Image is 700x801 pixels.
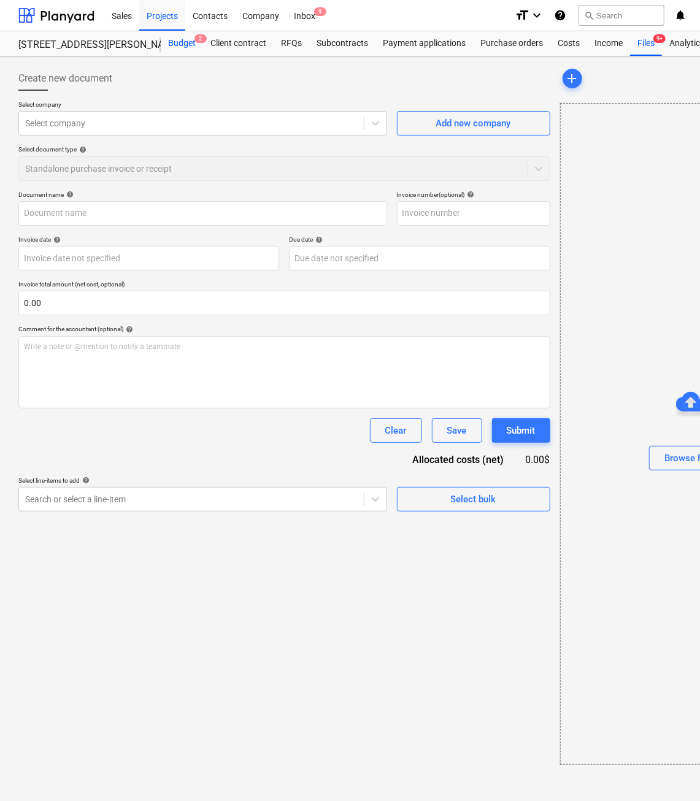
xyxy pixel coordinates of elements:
[397,487,550,512] button: Select bulk
[289,236,550,243] div: Due date
[391,453,523,467] div: Allocated costs (net)
[18,236,279,243] div: Invoice date
[432,418,482,443] button: Save
[18,39,146,52] div: [STREET_ADDRESS][PERSON_NAME]
[630,31,662,56] div: Files
[447,423,467,439] div: Save
[203,31,274,56] a: Client contract
[375,31,473,56] a: Payment applications
[465,191,475,198] span: help
[309,31,375,56] a: Subcontracts
[451,491,496,507] div: Select bulk
[492,418,550,443] button: Submit
[630,31,662,56] a: Files9+
[584,10,594,20] span: search
[473,31,550,56] a: Purchase orders
[289,246,550,270] input: Due date not specified
[77,146,87,153] span: help
[565,71,580,86] span: add
[550,31,587,56] a: Costs
[18,291,550,315] input: Invoice total amount (net cost, optional)
[64,191,74,198] span: help
[507,423,536,439] div: Submit
[554,8,566,23] i: Knowledge base
[653,34,666,43] span: 9+
[51,236,61,243] span: help
[370,418,422,443] button: Clear
[18,201,387,226] input: Document name
[18,191,387,199] div: Document name
[515,8,529,23] i: format_size
[436,115,511,131] div: Add new company
[529,8,544,23] i: keyboard_arrow_down
[18,71,112,86] span: Create new document
[587,31,630,56] a: Income
[18,145,550,153] div: Select document type
[18,477,387,485] div: Select line-items to add
[18,325,550,333] div: Comment for the accountant (optional)
[161,31,203,56] div: Budget
[18,101,387,111] p: Select company
[397,111,550,136] button: Add new company
[523,453,550,467] div: 0.00$
[674,8,687,23] i: notifications
[18,280,550,291] p: Invoice total amount (net cost, optional)
[161,31,203,56] a: Budget2
[274,31,309,56] a: RFQs
[579,5,664,26] button: Search
[194,34,207,43] span: 2
[639,742,700,801] iframe: Chat Widget
[18,246,279,270] input: Invoice date not specified
[123,326,133,333] span: help
[80,477,90,484] span: help
[397,201,550,226] input: Invoice number
[397,191,550,199] div: Invoice number (optional)
[385,423,407,439] div: Clear
[314,7,326,16] span: 9
[313,236,323,243] span: help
